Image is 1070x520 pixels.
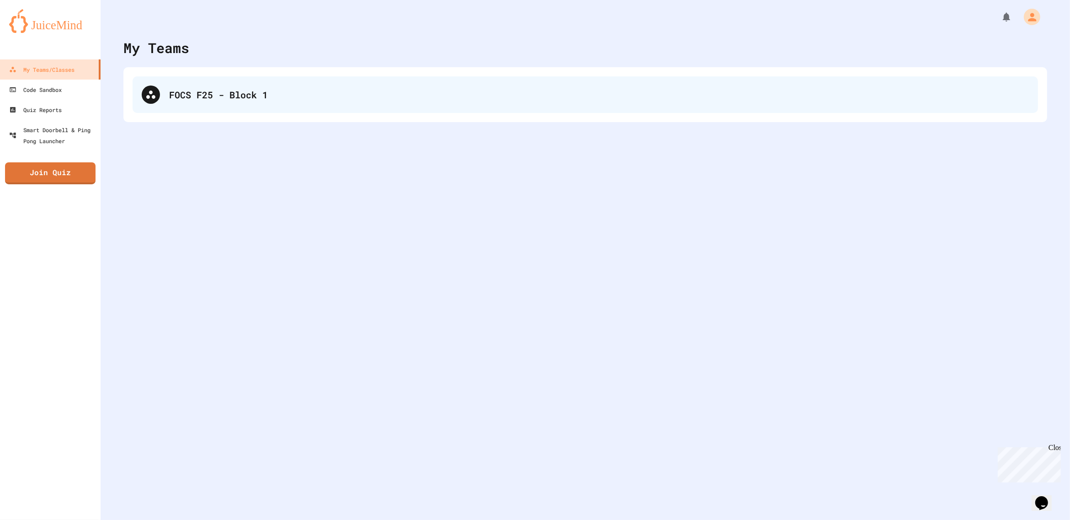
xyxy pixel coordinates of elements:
iframe: chat widget [1032,483,1061,511]
iframe: chat widget [994,444,1061,482]
div: My Account [1014,6,1043,27]
div: Smart Doorbell & Ping Pong Launcher [9,124,97,146]
div: My Teams [123,38,189,58]
div: Quiz Reports [9,104,62,115]
div: My Teams/Classes [9,64,75,75]
div: My Notifications [984,9,1014,25]
a: Join Quiz [5,162,96,184]
div: Chat with us now!Close [4,4,63,58]
div: FOCS F25 - Block 1 [133,76,1038,113]
div: Code Sandbox [9,84,62,95]
div: FOCS F25 - Block 1 [169,88,1029,102]
img: logo-orange.svg [9,9,91,33]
